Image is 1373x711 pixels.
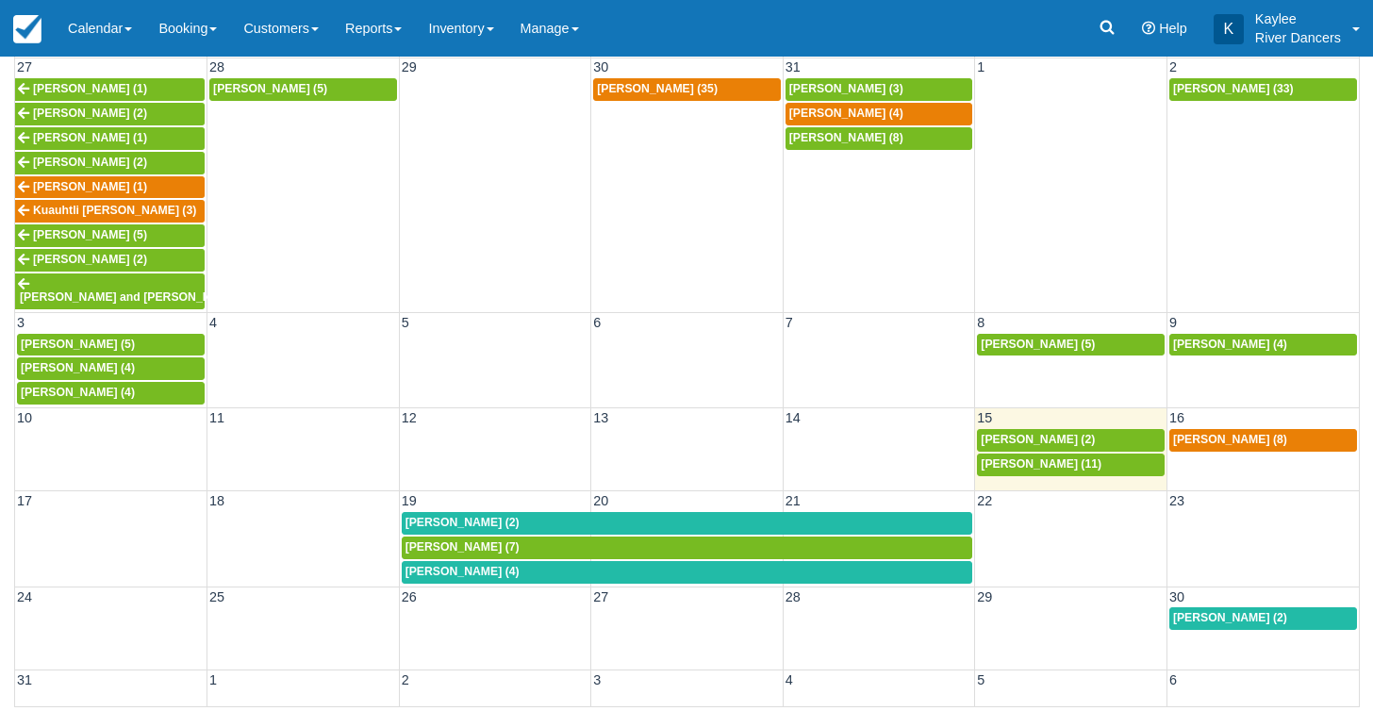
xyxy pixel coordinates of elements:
[15,127,205,150] a: [PERSON_NAME] (1)
[784,493,802,508] span: 21
[1169,334,1357,356] a: [PERSON_NAME] (4)
[591,410,610,425] span: 13
[15,78,205,101] a: [PERSON_NAME] (1)
[784,672,795,687] span: 4
[21,386,135,399] span: [PERSON_NAME] (4)
[33,82,147,95] span: [PERSON_NAME] (1)
[1173,338,1287,351] span: [PERSON_NAME] (4)
[33,253,147,266] span: [PERSON_NAME] (2)
[786,78,973,101] a: [PERSON_NAME] (3)
[15,200,205,223] a: Kuauhtli [PERSON_NAME] (3)
[789,131,903,144] span: [PERSON_NAME] (8)
[400,493,419,508] span: 19
[786,103,973,125] a: [PERSON_NAME] (4)
[400,59,419,74] span: 29
[213,82,327,95] span: [PERSON_NAME] (5)
[784,589,802,604] span: 28
[1255,9,1341,28] p: Kaylee
[981,457,1101,471] span: [PERSON_NAME] (11)
[15,176,205,199] a: [PERSON_NAME] (1)
[209,78,397,101] a: [PERSON_NAME] (5)
[1173,433,1287,446] span: [PERSON_NAME] (8)
[1167,315,1179,330] span: 9
[981,338,1095,351] span: [PERSON_NAME] (5)
[1167,59,1179,74] span: 2
[15,315,26,330] span: 3
[591,672,603,687] span: 3
[1173,611,1287,624] span: [PERSON_NAME] (2)
[402,561,973,584] a: [PERSON_NAME] (4)
[207,410,226,425] span: 11
[975,315,986,330] span: 8
[977,334,1165,356] a: [PERSON_NAME] (5)
[1169,78,1357,101] a: [PERSON_NAME] (33)
[400,410,419,425] span: 12
[405,540,520,554] span: [PERSON_NAME] (7)
[15,493,34,508] span: 17
[981,433,1095,446] span: [PERSON_NAME] (2)
[975,589,994,604] span: 29
[207,315,219,330] span: 4
[591,589,610,604] span: 27
[15,672,34,687] span: 31
[1173,82,1294,95] span: [PERSON_NAME] (33)
[21,338,135,351] span: [PERSON_NAME] (5)
[400,589,419,604] span: 26
[17,334,205,356] a: [PERSON_NAME] (5)
[1159,21,1187,36] span: Help
[13,15,41,43] img: checkfront-main-nav-mini-logo.png
[1214,14,1244,44] div: K
[400,672,411,687] span: 2
[33,156,147,169] span: [PERSON_NAME] (2)
[207,493,226,508] span: 18
[1167,493,1186,508] span: 23
[784,59,802,74] span: 31
[15,589,34,604] span: 24
[15,152,205,174] a: [PERSON_NAME] (2)
[975,493,994,508] span: 22
[400,315,411,330] span: 5
[1255,28,1341,47] p: River Dancers
[975,672,986,687] span: 5
[1167,672,1179,687] span: 6
[33,204,196,217] span: Kuauhtli [PERSON_NAME] (3)
[789,107,903,120] span: [PERSON_NAME] (4)
[597,82,718,95] span: [PERSON_NAME] (35)
[20,290,257,304] span: [PERSON_NAME] and [PERSON_NAME] (2)
[1167,589,1186,604] span: 30
[15,273,205,309] a: [PERSON_NAME] and [PERSON_NAME] (2)
[207,59,226,74] span: 28
[33,107,147,120] span: [PERSON_NAME] (2)
[15,410,34,425] span: 10
[786,127,973,150] a: [PERSON_NAME] (8)
[1167,410,1186,425] span: 16
[1142,22,1155,35] i: Help
[593,78,781,101] a: [PERSON_NAME] (35)
[975,59,986,74] span: 1
[591,493,610,508] span: 20
[17,382,205,405] a: [PERSON_NAME] (4)
[591,315,603,330] span: 6
[33,228,147,241] span: [PERSON_NAME] (5)
[784,410,802,425] span: 14
[15,103,205,125] a: [PERSON_NAME] (2)
[17,357,205,380] a: [PERSON_NAME] (4)
[15,59,34,74] span: 27
[1169,429,1357,452] a: [PERSON_NAME] (8)
[402,537,973,559] a: [PERSON_NAME] (7)
[1169,607,1357,630] a: [PERSON_NAME] (2)
[784,315,795,330] span: 7
[33,180,147,193] span: [PERSON_NAME] (1)
[977,454,1165,476] a: [PERSON_NAME] (11)
[207,589,226,604] span: 25
[591,59,610,74] span: 30
[405,516,520,529] span: [PERSON_NAME] (2)
[21,361,135,374] span: [PERSON_NAME] (4)
[207,672,219,687] span: 1
[789,82,903,95] span: [PERSON_NAME] (3)
[405,565,520,578] span: [PERSON_NAME] (4)
[977,429,1165,452] a: [PERSON_NAME] (2)
[975,410,994,425] span: 15
[15,249,205,272] a: [PERSON_NAME] (2)
[15,224,205,247] a: [PERSON_NAME] (5)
